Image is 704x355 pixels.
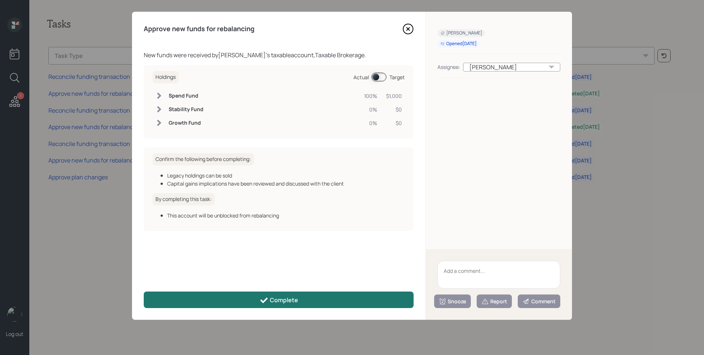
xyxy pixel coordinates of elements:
div: Capital gains implications have been reviewed and discussed with the client [167,180,405,187]
div: [PERSON_NAME] [440,30,482,36]
button: Complete [144,292,414,308]
div: [PERSON_NAME] [463,63,560,72]
div: $0 [386,106,402,113]
div: $1,000 [386,92,402,100]
div: Legacy holdings can be sold [167,172,405,179]
div: This account will be unblocked from rebalancing [167,212,405,219]
h6: Spend Fund [169,93,203,99]
div: Actual [353,73,369,81]
div: Opened [DATE] [440,41,477,47]
h6: Confirm the following before completing: [153,153,254,165]
div: $0 [386,119,402,127]
h6: Holdings [153,71,179,83]
button: Comment [518,294,560,308]
div: 0% [364,119,377,127]
h6: By completing this task: [153,193,214,205]
div: Comment [522,298,555,305]
h6: Stability Fund [169,106,203,113]
div: Complete [260,296,298,305]
div: New funds were received by [PERSON_NAME] 's taxable account, Taxable Brokerage . [144,51,414,59]
h6: Growth Fund [169,120,203,126]
div: Snooze [439,298,466,305]
div: Report [481,298,507,305]
div: 0% [364,106,377,113]
button: Report [477,294,512,308]
div: 100% [364,92,377,100]
button: Snooze [434,294,471,308]
div: Assignee: [437,63,460,71]
h4: Approve new funds for rebalancing [144,25,254,33]
div: Target [389,73,405,81]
